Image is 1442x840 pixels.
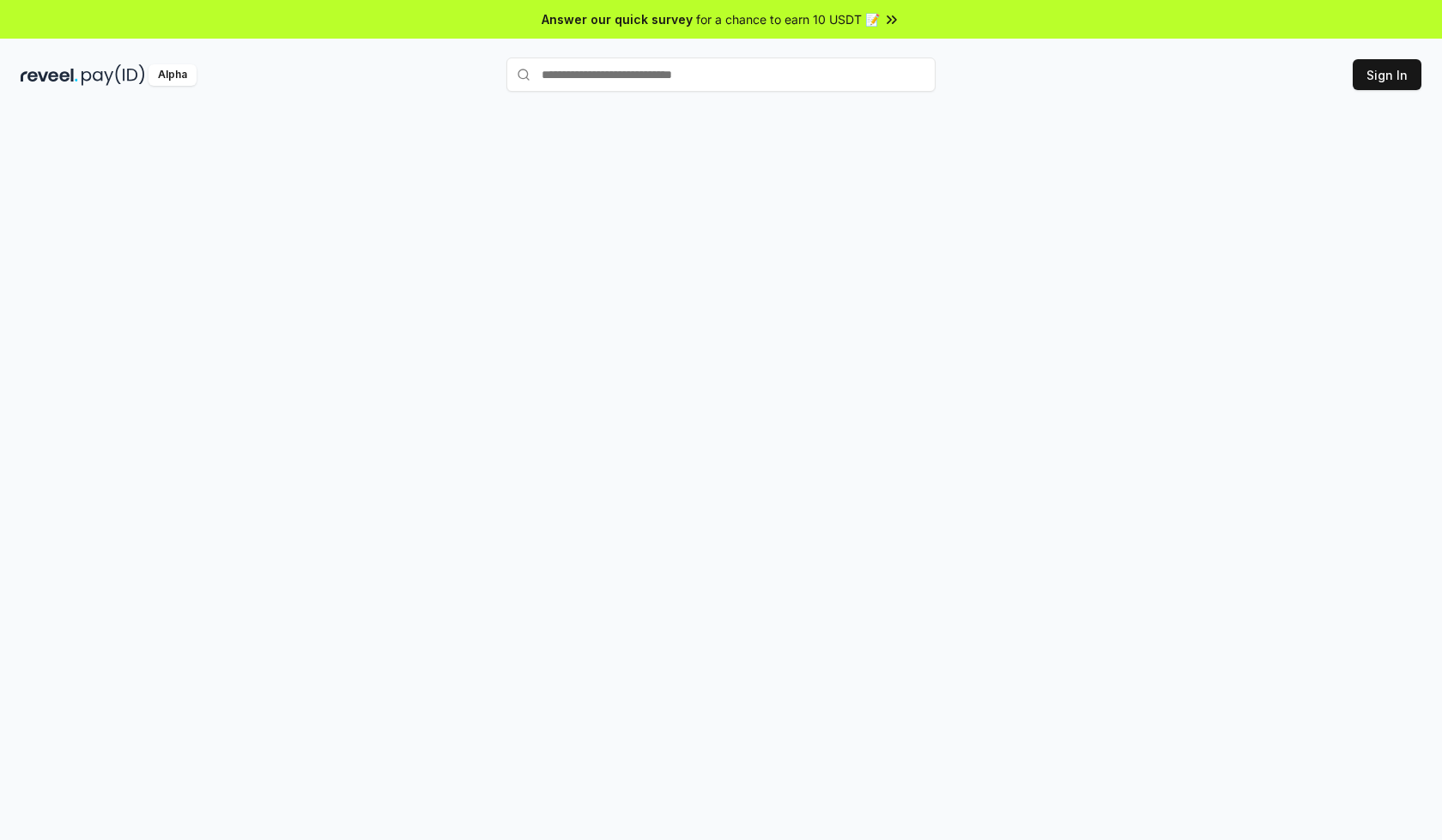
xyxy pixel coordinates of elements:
[542,10,693,28] span: Answer our quick survey
[21,64,78,86] img: reveel_dark
[696,10,880,28] span: for a chance to earn 10 USDT 📝
[82,64,145,86] img: pay_id
[148,64,197,86] div: Alpha
[1353,59,1421,90] button: Sign In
